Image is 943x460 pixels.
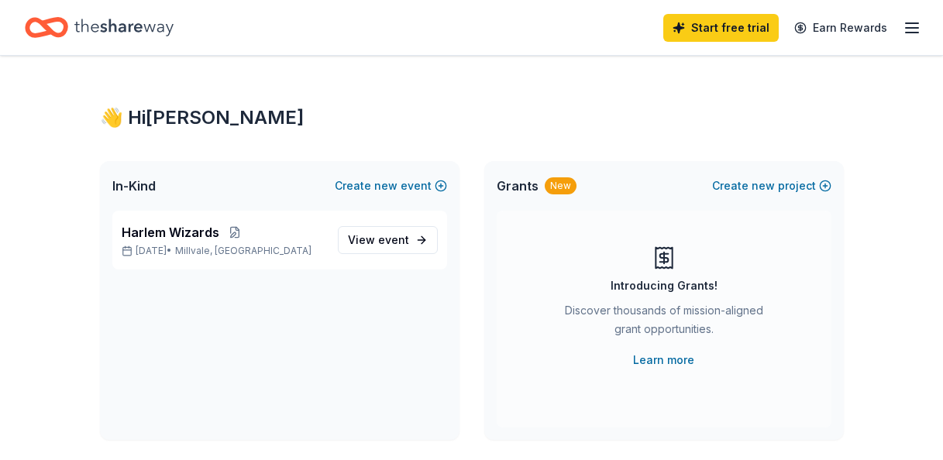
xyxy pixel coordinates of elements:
span: Grants [497,177,539,195]
p: [DATE] • [122,245,325,257]
button: Createnewevent [335,177,447,195]
div: 👋 Hi [PERSON_NAME] [100,105,844,130]
span: Harlem Wizards [122,223,219,242]
span: Millvale, [GEOGRAPHIC_DATA] [175,245,311,257]
span: new [752,177,775,195]
span: event [378,233,409,246]
a: Earn Rewards [785,14,897,42]
span: In-Kind [112,177,156,195]
button: Createnewproject [712,177,831,195]
a: Start free trial [663,14,779,42]
div: Discover thousands of mission-aligned grant opportunities. [559,301,769,345]
span: new [374,177,398,195]
a: Learn more [633,351,694,369]
span: View [348,231,409,249]
div: Introducing Grants! [611,276,718,295]
a: Home [25,9,174,46]
div: New [545,177,576,194]
a: View event [338,226,438,254]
